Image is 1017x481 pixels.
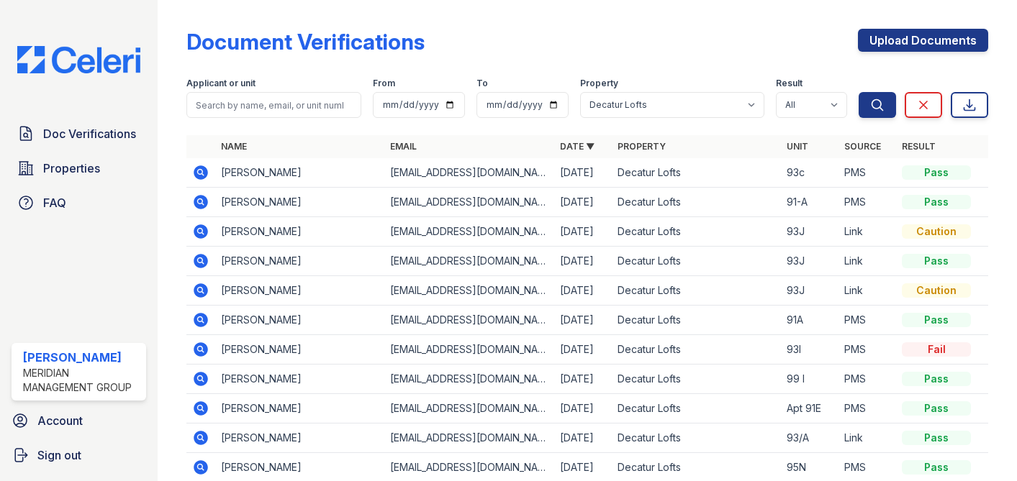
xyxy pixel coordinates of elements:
td: 93J [781,276,839,306]
td: [DATE] [554,188,612,217]
td: [PERSON_NAME] [215,158,384,188]
td: [DATE] [554,217,612,247]
div: Fail [902,342,971,357]
label: Property [580,78,618,89]
td: [DATE] [554,158,612,188]
div: Meridian Management Group [23,366,140,395]
td: [EMAIL_ADDRESS][DOMAIN_NAME] [384,276,553,306]
td: PMS [839,394,896,423]
span: FAQ [43,194,66,211]
td: 93c [781,158,839,188]
a: Unit [787,141,808,152]
div: Pass [902,401,971,416]
td: Decatur Lofts [612,365,781,394]
div: [PERSON_NAME] [23,349,140,366]
td: [EMAIL_ADDRESS][DOMAIN_NAME] [384,335,553,365]
a: FAQ [12,188,146,217]
td: [DATE] [554,247,612,276]
td: Link [839,217,896,247]
td: PMS [839,365,896,394]
td: Link [839,276,896,306]
td: PMS [839,335,896,365]
a: Email [390,141,417,152]
input: Search by name, email, or unit number [186,92,361,118]
a: Properties [12,154,146,183]
td: [EMAIL_ADDRESS][DOMAIN_NAME] [384,394,553,423]
td: 93/A [781,423,839,453]
td: 99 I [781,365,839,394]
td: 93l [781,335,839,365]
div: Pass [902,195,971,209]
div: Pass [902,165,971,180]
td: [PERSON_NAME] [215,335,384,365]
td: [DATE] [554,365,612,394]
td: Apt 91E [781,394,839,423]
td: [PERSON_NAME] [215,394,384,423]
td: [EMAIL_ADDRESS][DOMAIN_NAME] [384,306,553,335]
td: [DATE] [554,276,612,306]
td: [DATE] [554,335,612,365]
a: Doc Verifications [12,119,146,148]
td: Decatur Lofts [612,158,781,188]
td: Decatur Lofts [612,423,781,453]
div: Caution [902,224,971,239]
td: [PERSON_NAME] [215,188,384,217]
span: Doc Verifications [43,125,136,142]
div: Pass [902,372,971,386]
td: [PERSON_NAME] [215,217,384,247]
td: Decatur Lofts [612,188,781,217]
span: Properties [43,160,100,177]
td: 91A [781,306,839,335]
td: [EMAIL_ADDRESS][DOMAIN_NAME] [384,247,553,276]
div: Caution [902,283,971,298]
td: 91-A [781,188,839,217]
td: [EMAIL_ADDRESS][DOMAIN_NAME] [384,365,553,394]
a: Date ▼ [560,141,595,152]
span: Account [37,412,83,429]
td: Decatur Lofts [612,217,781,247]
td: PMS [839,306,896,335]
a: Account [6,406,152,435]
div: Pass [902,431,971,445]
a: Result [902,141,936,152]
td: Decatur Lofts [612,276,781,306]
label: Applicant or unit [186,78,256,89]
td: [PERSON_NAME] [215,247,384,276]
td: [PERSON_NAME] [215,276,384,306]
td: [EMAIL_ADDRESS][DOMAIN_NAME] [384,158,553,188]
td: Decatur Lofts [612,247,781,276]
div: Pass [902,460,971,475]
a: Property [618,141,666,152]
td: Link [839,423,896,453]
div: Pass [902,254,971,268]
label: Result [776,78,803,89]
td: 93J [781,247,839,276]
td: [EMAIL_ADDRESS][DOMAIN_NAME] [384,217,553,247]
td: Decatur Lofts [612,306,781,335]
span: Sign out [37,446,81,464]
td: PMS [839,188,896,217]
label: To [476,78,488,89]
td: [PERSON_NAME] [215,365,384,394]
td: [DATE] [554,306,612,335]
td: Decatur Lofts [612,335,781,365]
td: 93J [781,217,839,247]
div: Document Verifications [186,29,425,55]
img: CE_Logo_Blue-a8612792a0a2168367f1c8372b55b34899dd931a85d93a1a3d3e32e68fde9ad4.png [6,46,152,73]
td: [EMAIL_ADDRESS][DOMAIN_NAME] [384,423,553,453]
a: Upload Documents [858,29,988,52]
label: From [373,78,395,89]
td: PMS [839,158,896,188]
td: Decatur Lofts [612,394,781,423]
a: Name [221,141,247,152]
td: [EMAIL_ADDRESS][DOMAIN_NAME] [384,188,553,217]
div: Pass [902,313,971,327]
a: Sign out [6,441,152,469]
td: Link [839,247,896,276]
td: [PERSON_NAME] [215,306,384,335]
a: Source [844,141,881,152]
td: [DATE] [554,394,612,423]
td: [PERSON_NAME] [215,423,384,453]
td: [DATE] [554,423,612,453]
